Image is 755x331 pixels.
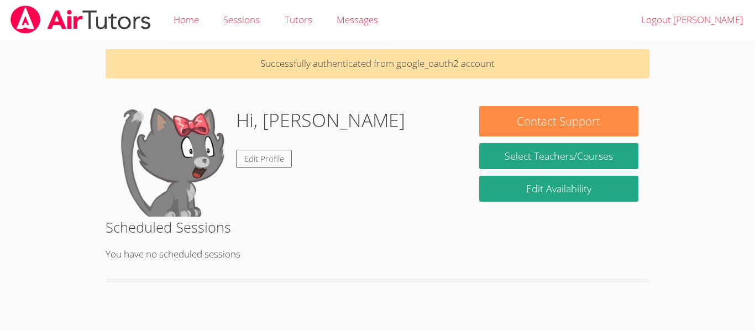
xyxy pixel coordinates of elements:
img: airtutors_banner-c4298cdbf04f3fff15de1276eac7730deb9818008684d7c2e4769d2f7ddbe033.png [9,6,152,34]
img: default.png [117,106,227,217]
p: You have no scheduled sessions [106,246,649,262]
span: Messages [337,13,378,26]
button: Contact Support [479,106,638,136]
a: Edit Profile [236,150,292,168]
h2: Scheduled Sessions [106,217,649,238]
a: Select Teachers/Courses [479,143,638,169]
h1: Hi, [PERSON_NAME] [236,106,405,134]
a: Edit Availability [479,176,638,202]
p: Successfully authenticated from google_oauth2 account [106,49,649,78]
